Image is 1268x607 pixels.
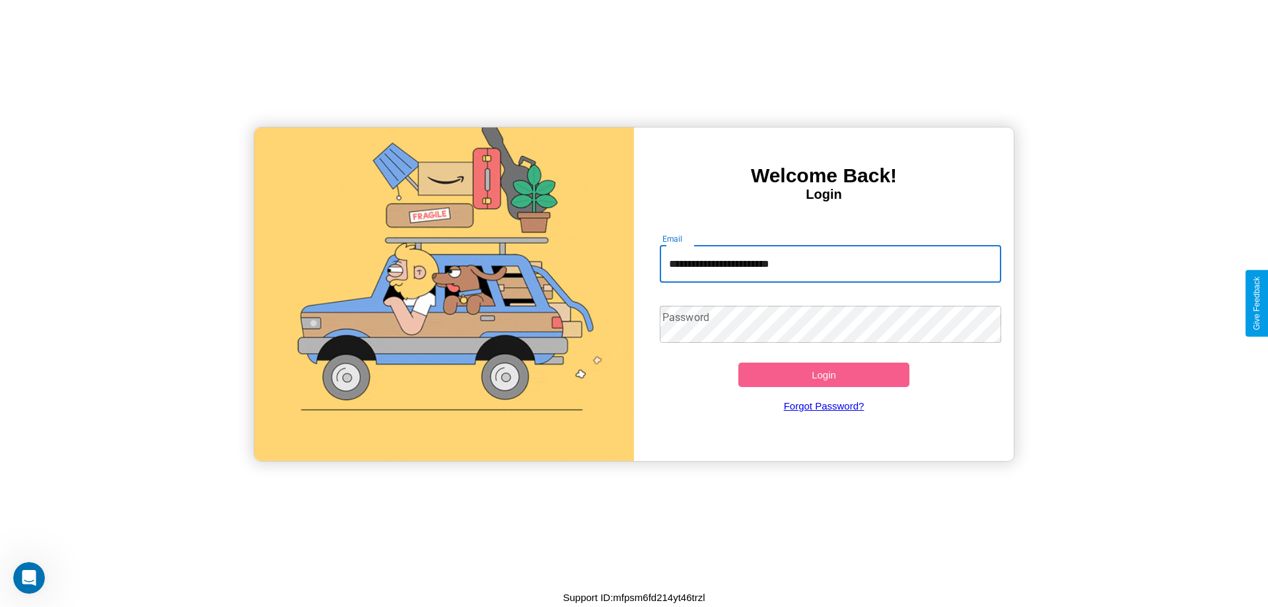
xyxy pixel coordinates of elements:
button: Login [738,363,909,387]
label: Email [662,233,683,244]
a: Forgot Password? [653,387,995,425]
div: Give Feedback [1252,277,1261,330]
h4: Login [634,187,1014,202]
img: gif [254,127,634,461]
h3: Welcome Back! [634,164,1014,187]
iframe: Intercom live chat [13,562,45,594]
p: Support ID: mfpsm6fd214yt46trzl [563,589,705,606]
